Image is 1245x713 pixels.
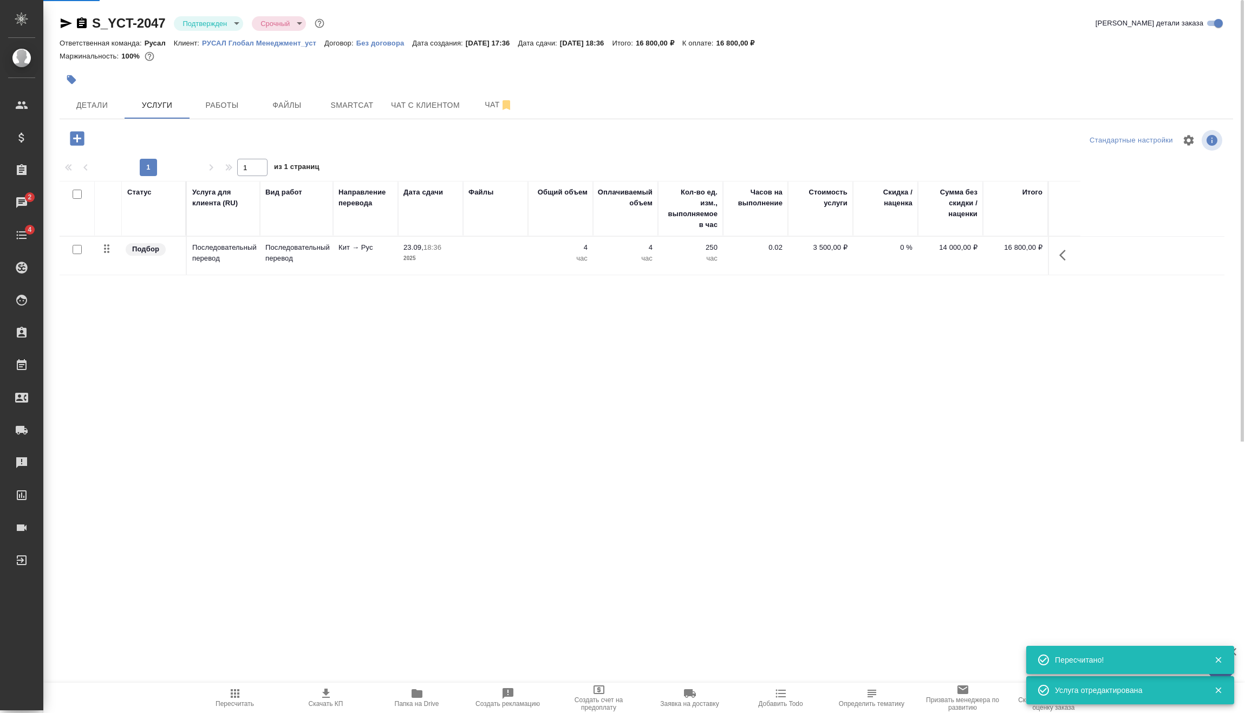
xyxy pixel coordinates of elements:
span: из 1 страниц [274,160,320,176]
p: Последовательный перевод [265,242,328,264]
span: Чат [473,98,525,112]
p: Русал [145,39,174,47]
span: Smartcat [326,99,378,112]
a: РУСАЛ Глобал Менеджмент_уст [202,38,324,47]
p: РУСАЛ Глобал Менеджмент_уст [202,39,324,47]
span: Детали [66,99,118,112]
p: 14 000,00 ₽ [923,242,977,253]
div: Пересчитано! [1055,654,1198,665]
button: Закрыть [1207,655,1229,665]
div: Скидка / наценка [858,187,912,209]
span: 4 [21,224,38,235]
div: Дата сдачи [403,187,443,198]
button: Доп статусы указывают на важность/срочность заказа [312,16,327,30]
p: Последовательный перевод [192,242,255,264]
button: Показать кнопки [1053,242,1079,268]
p: Маржинальность: [60,52,121,60]
span: 2 [21,192,38,203]
div: Сумма без скидки / наценки [923,187,977,219]
div: Подтвержден [252,16,306,31]
a: 4 [3,222,41,249]
a: Без договора [356,38,413,47]
a: 2 [3,189,41,216]
div: Подтвержден [174,16,243,31]
div: Стоимость услуги [793,187,848,209]
p: [DATE] 18:36 [560,39,612,47]
div: split button [1087,132,1176,149]
p: 16 800,00 ₽ [988,242,1042,253]
p: Подбор [132,244,159,255]
span: [PERSON_NAME] детали заказа [1096,18,1203,29]
div: Статус [127,187,152,198]
span: Работы [196,99,248,112]
p: 16 800,00 ₽ [636,39,682,47]
div: Услуга отредактирована [1055,685,1198,696]
span: Посмотреть информацию [1202,130,1224,151]
button: Добавить услугу [62,127,92,150]
div: Вид работ [265,187,302,198]
span: Настроить таблицу [1176,127,1202,153]
p: 4 [533,242,588,253]
span: Файлы [261,99,313,112]
svg: Отписаться [500,99,513,112]
p: 2025 [403,253,458,264]
span: Услуги [131,99,183,112]
p: час [533,253,588,264]
p: [DATE] 17:36 [466,39,518,47]
button: Добавить тэг [60,68,83,92]
span: Чат с клиентом [391,99,460,112]
button: Подтвержден [179,19,230,28]
p: 3 500,00 ₽ [793,242,848,253]
div: Услуга для клиента (RU) [192,187,255,209]
p: Клиент: [174,39,202,47]
p: 18:36 [423,243,441,251]
p: 16 800,00 ₽ [716,39,763,47]
div: Итого [1022,187,1042,198]
p: Ответственная команда: [60,39,145,47]
p: Без договора [356,39,413,47]
p: Договор: [324,39,356,47]
div: Оплачиваемый объем [598,187,653,209]
button: Срочный [257,19,293,28]
p: час [663,253,718,264]
p: Итого: [612,39,635,47]
p: 4 [598,242,653,253]
p: 100% [121,52,142,60]
p: 0 % [858,242,912,253]
div: Направление перевода [338,187,393,209]
p: Кит → Рус [338,242,393,253]
div: Часов на выполнение [728,187,783,209]
button: Скопировать ссылку [75,17,88,30]
a: S_YCT-2047 [92,16,165,30]
p: 23.09, [403,243,423,251]
button: 0.00 RUB; [142,49,157,63]
td: 0.02 [723,237,788,275]
p: Дата сдачи: [518,39,559,47]
p: К оплате: [682,39,716,47]
div: Файлы [468,187,493,198]
button: Закрыть [1207,685,1229,695]
div: Общий объем [538,187,588,198]
div: Кол-во ед. изм., выполняемое в час [663,187,718,230]
button: Скопировать ссылку для ЯМессенджера [60,17,73,30]
p: 250 [663,242,718,253]
p: Дата создания: [412,39,465,47]
p: час [598,253,653,264]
